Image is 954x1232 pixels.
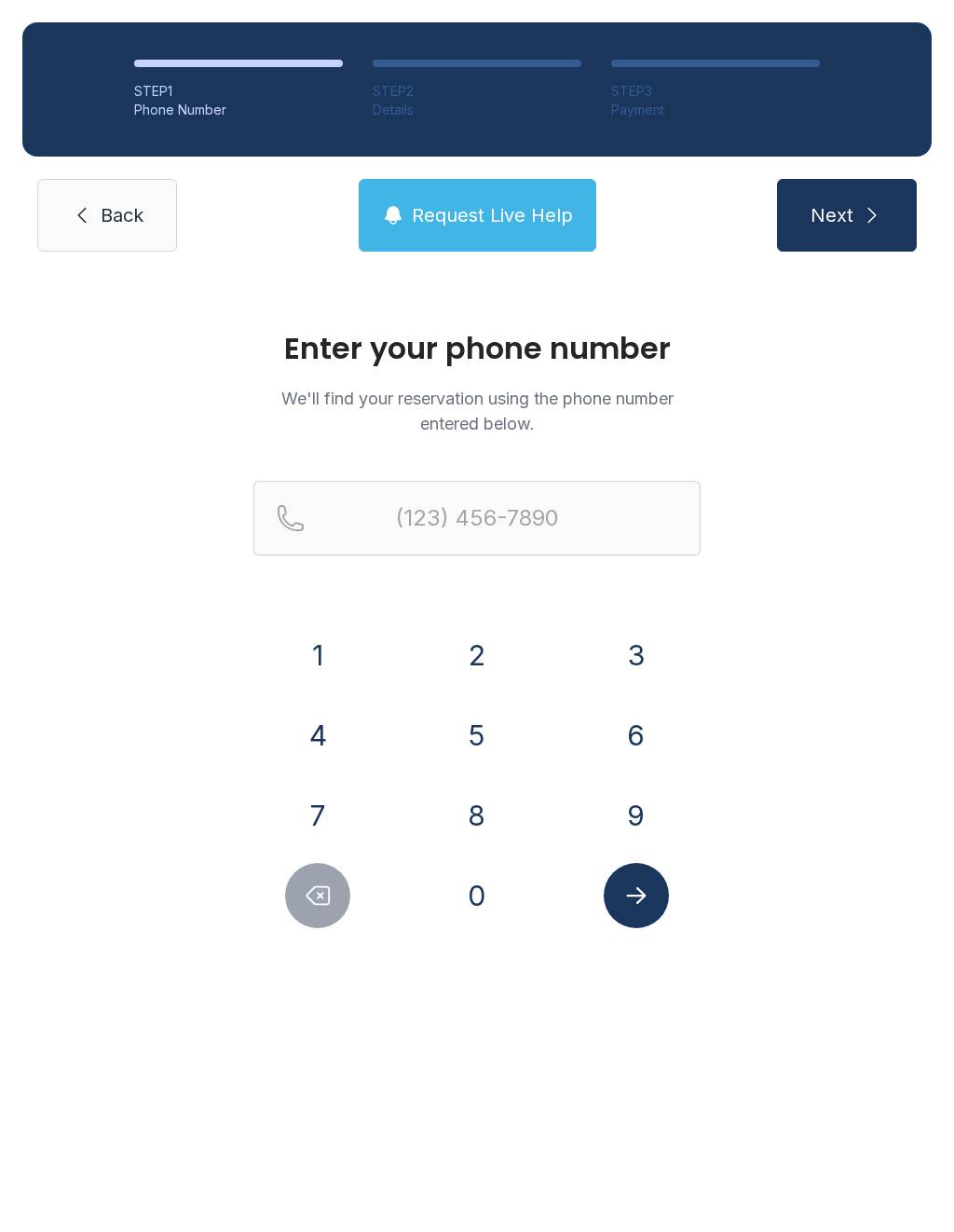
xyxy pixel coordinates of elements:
[134,82,343,101] div: STEP 1
[253,334,701,363] h1: Enter your phone number
[285,703,350,768] button: 4
[101,202,143,228] span: Back
[285,623,350,688] button: 1
[604,623,669,688] button: 3
[444,623,510,688] button: 2
[604,863,669,928] button: Submit lookup form
[285,863,350,928] button: Delete number
[253,481,701,555] input: Reservation phone number
[611,82,820,101] div: STEP 3
[811,202,853,228] span: Next
[444,783,510,848] button: 8
[604,783,669,848] button: 9
[253,386,701,436] p: We'll find your reservation using the phone number entered below.
[412,202,573,228] span: Request Live Help
[134,101,343,119] div: Phone Number
[285,783,350,848] button: 7
[604,703,669,768] button: 6
[373,82,581,101] div: STEP 2
[444,703,510,768] button: 5
[611,101,820,119] div: Payment
[373,101,581,119] div: Details
[444,863,510,928] button: 0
